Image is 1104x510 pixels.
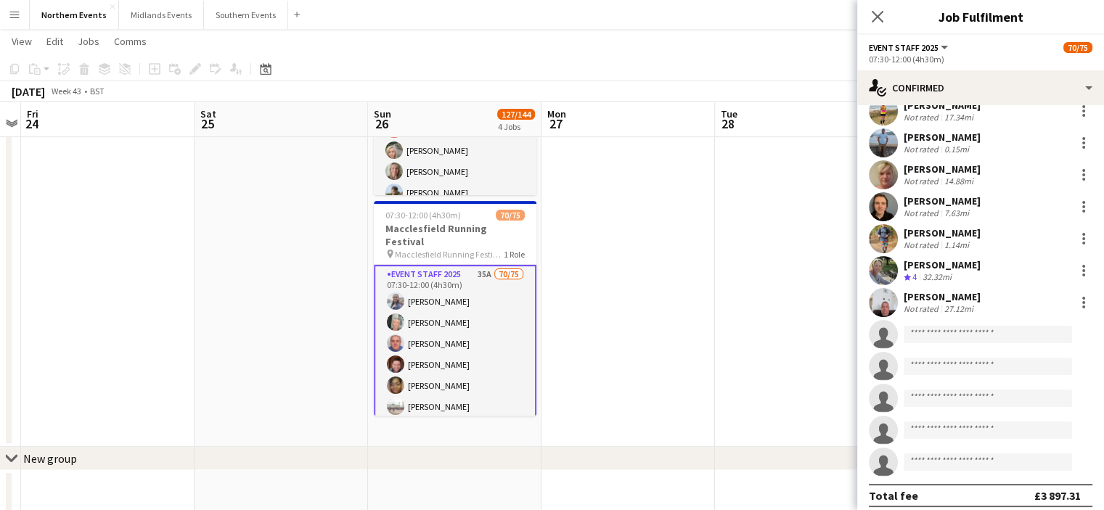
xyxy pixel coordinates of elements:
span: Jobs [78,35,99,48]
button: Midlands Events [119,1,204,29]
span: 70/75 [1063,42,1092,53]
div: [PERSON_NAME] [904,194,981,207]
span: Week 43 [48,86,84,96]
div: 17.34mi [941,112,976,123]
div: 32.32mi [920,271,954,284]
div: Not rated [904,207,941,218]
span: Event Staff 2025 [869,42,939,53]
span: 1 Role [504,249,525,260]
span: Mon [547,107,566,120]
a: Comms [108,32,152,51]
div: 14.88mi [941,176,976,186]
span: Edit [46,35,63,48]
span: Tue [721,107,737,120]
span: 28 [719,115,737,132]
span: 26 [372,115,391,132]
a: View [6,32,38,51]
span: 127/144 [497,109,535,120]
span: 70/75 [496,210,525,221]
div: [PERSON_NAME] [904,258,981,271]
button: Event Staff 2025 [869,42,950,53]
span: 24 [25,115,38,132]
span: View [12,35,32,48]
div: Not rated [904,176,941,186]
button: Northern Events [30,1,119,29]
span: Sat [200,107,216,120]
div: 4 Jobs [498,121,534,132]
span: Fri [27,107,38,120]
div: [PERSON_NAME] [904,131,981,144]
span: Sun [374,107,391,120]
div: 7.63mi [941,207,972,218]
div: New group [23,451,77,466]
div: [PERSON_NAME] [904,226,981,239]
span: 4 [912,271,917,282]
h3: Macclesfield Running Festival [374,222,536,248]
div: 0.15mi [941,144,972,155]
a: Edit [41,32,69,51]
span: 25 [198,115,216,132]
div: [DATE] [12,84,45,99]
div: 27.12mi [941,303,976,314]
button: Southern Events [204,1,288,29]
span: 07:30-12:00 (4h30m) [385,210,461,221]
span: Macclesfield Running Festival [395,249,504,260]
div: Confirmed [857,70,1104,105]
div: Not rated [904,239,941,250]
div: Not rated [904,144,941,155]
h3: Job Fulfilment [857,7,1104,26]
span: Comms [114,35,147,48]
span: 27 [545,115,566,132]
div: 07:30-12:00 (4h30m) [869,54,1092,65]
div: Total fee [869,488,918,503]
div: [PERSON_NAME] [904,163,981,176]
div: 1.14mi [941,239,972,250]
div: [PERSON_NAME] [904,290,981,303]
div: BST [90,86,105,96]
a: Jobs [72,32,105,51]
div: Not rated [904,112,941,123]
app-job-card: 07:30-12:00 (4h30m)70/75Macclesfield Running Festival Macclesfield Running Festival1 RoleEvent St... [374,201,536,416]
div: Not rated [904,303,941,314]
div: [PERSON_NAME] [904,99,981,112]
div: £3 897.31 [1034,488,1081,503]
